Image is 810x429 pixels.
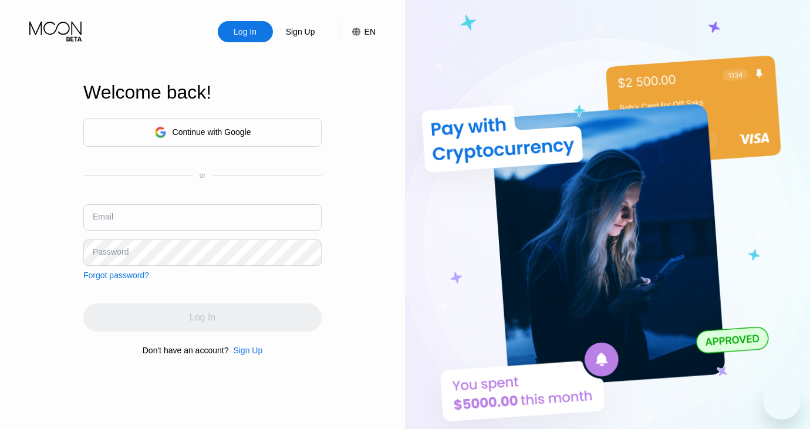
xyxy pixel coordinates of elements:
[340,21,376,42] div: EN
[93,212,113,221] div: Email
[228,346,262,355] div: Sign Up
[83,271,149,280] div: Forgot password?
[93,247,129,256] div: Password
[143,346,229,355] div: Don't have an account?
[232,26,258,38] div: Log In
[285,26,316,38] div: Sign Up
[218,21,273,42] div: Log In
[83,118,322,147] div: Continue with Google
[273,21,328,42] div: Sign Up
[763,382,801,420] iframe: Pulsante per aprire la finestra di messaggistica
[233,346,262,355] div: Sign Up
[173,127,251,137] div: Continue with Google
[83,82,322,103] div: Welcome back!
[365,27,376,36] div: EN
[200,171,206,180] div: or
